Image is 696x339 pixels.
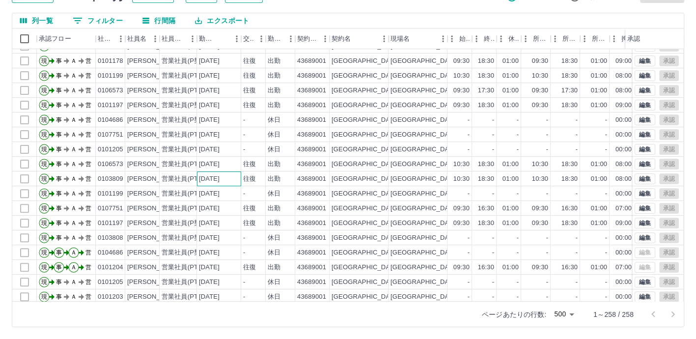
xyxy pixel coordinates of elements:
div: 08:00 [615,174,632,184]
div: 01:00 [591,204,607,213]
text: 事 [56,190,62,197]
div: 往復 [243,204,256,213]
div: 18:30 [561,219,578,228]
div: 出勤 [268,219,280,228]
div: - [546,145,548,154]
div: - [605,115,607,125]
div: 18:30 [478,174,494,184]
div: [GEOGRAPHIC_DATA] [332,101,399,110]
div: - [243,145,245,154]
text: Ａ [71,205,77,212]
div: 社員区分 [160,28,197,49]
div: - [605,145,607,154]
div: 18:30 [478,160,494,169]
text: 営 [85,175,91,182]
div: [PERSON_NAME] [127,189,181,198]
div: - [517,115,519,125]
div: 往復 [243,219,256,228]
div: 休憩 [508,28,519,49]
text: 事 [56,87,62,94]
div: 43689001 [297,145,326,154]
div: 営業社員(P契約) [162,115,209,125]
div: 01:00 [591,174,607,184]
div: [GEOGRAPHIC_DATA] [332,71,399,81]
text: Ａ [71,146,77,153]
div: 営業社員(PT契約) [162,145,213,154]
div: 43689001 [297,204,326,213]
div: 所定終業 [551,28,580,49]
div: 18:30 [561,56,578,66]
div: 所定開始 [533,28,549,49]
div: 43689001 [297,174,326,184]
div: 休憩 [497,28,521,49]
div: 承認フロー [37,28,96,49]
text: 営 [85,190,91,197]
text: 現 [41,131,47,138]
div: [GEOGRAPHIC_DATA] [332,189,399,198]
div: 43689001 [297,56,326,66]
div: 01:00 [591,56,607,66]
div: [DATE] [199,56,220,66]
button: ソート [216,32,229,46]
text: 事 [56,102,62,109]
div: 承認 [627,28,640,49]
div: 交通費 [241,28,266,49]
div: [GEOGRAPHIC_DATA]・こども図書館 [390,115,503,125]
text: 現 [41,146,47,153]
div: 0107751 [98,204,123,213]
div: 0103809 [98,174,123,184]
div: - [492,189,494,198]
button: 編集 [635,129,655,140]
div: - [605,189,607,198]
text: Ａ [71,57,77,64]
div: 00:00 [615,130,632,140]
text: 事 [56,175,62,182]
div: [PERSON_NAME] [127,145,181,154]
button: メニュー [229,31,244,46]
div: 07:00 [615,204,632,213]
div: 拘束 [621,28,632,49]
div: 往復 [243,174,256,184]
button: 編集 [635,100,655,111]
button: 編集 [635,114,655,125]
button: 編集 [635,173,655,184]
div: 往復 [243,160,256,169]
div: 終業 [472,28,497,49]
div: 18:30 [561,101,578,110]
div: 現場名 [389,28,447,49]
div: 0101197 [98,101,123,110]
button: 行間隔 [135,13,183,28]
div: - [468,189,470,198]
div: [DATE] [199,86,220,95]
div: [GEOGRAPHIC_DATA]・こども図書館 [390,130,503,140]
div: 01:00 [591,86,607,95]
div: 43689001 [297,86,326,95]
text: 営 [85,116,91,123]
text: 現 [41,205,47,212]
div: - [517,145,519,154]
div: 01:00 [502,101,519,110]
div: 18:30 [561,174,578,184]
text: Ａ [71,161,77,168]
button: メニュー [283,31,298,46]
div: - [546,189,548,198]
div: - [546,115,548,125]
text: 現 [41,116,47,123]
text: 事 [56,146,62,153]
div: 拘束 [610,28,634,49]
div: 営業社員(PT契約) [162,86,213,95]
div: 10:30 [453,160,470,169]
div: 勤務区分 [268,28,283,49]
div: 43689001 [297,101,326,110]
div: 09:30 [532,219,548,228]
div: [PERSON_NAME] [127,174,181,184]
div: [GEOGRAPHIC_DATA] [332,130,399,140]
div: [GEOGRAPHIC_DATA]・こども図書館 [390,174,503,184]
div: 43689001 [297,71,326,81]
div: [PERSON_NAME] [127,219,181,228]
text: 事 [56,57,62,64]
text: 営 [85,57,91,64]
div: [GEOGRAPHIC_DATA]・こども図書館 [390,71,503,81]
div: [DATE] [199,145,220,154]
div: [PERSON_NAME] [127,160,181,169]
